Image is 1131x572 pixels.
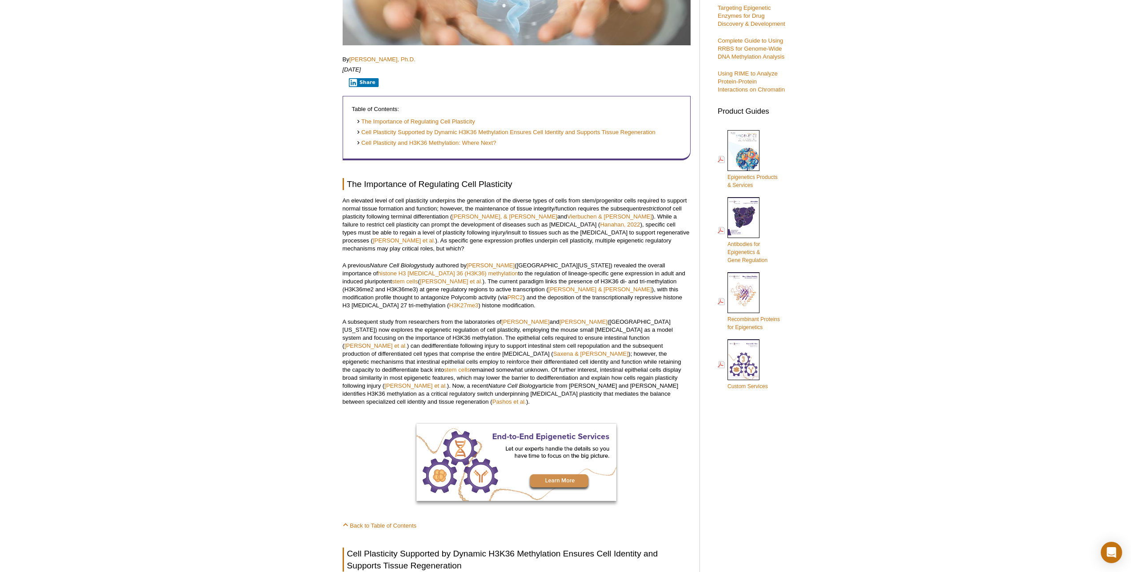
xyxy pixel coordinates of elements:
[373,237,436,244] a: [PERSON_NAME] et al.
[352,105,681,113] p: Table of Contents:
[727,316,780,330] span: Recombinant Proteins for Epigenetics
[718,103,789,115] h3: Product Guides
[1101,542,1122,563] div: Open Intercom Messenger
[343,56,691,64] p: By
[384,382,447,389] a: [PERSON_NAME] et al.
[343,262,691,310] p: A previous study authored by ([GEOGRAPHIC_DATA][US_STATE]) revealed the overall importance of to ...
[420,278,483,285] a: [PERSON_NAME] et al.
[343,318,691,406] p: A subsequent study from researchers from the laboratories of and ([GEOGRAPHIC_DATA][US_STATE]) no...
[727,241,767,263] span: Antibodies for Epigenetics & Gene Regulation
[488,382,538,389] em: Nature Cell Biology
[718,37,784,60] a: Complete Guide to Using RRBS for Genome-Wide DNA Methylation Analysis
[356,128,655,137] a: Cell Plasticity Supported by Dynamic H3K36 Methylation Ensures Cell Identity and Supports Tissue ...
[718,129,778,190] a: Epigenetics Products& Services
[718,196,767,265] a: Antibodies forEpigenetics &Gene Regulation
[548,286,652,293] a: [PERSON_NAME] & [PERSON_NAME]
[343,178,691,190] h2: The Importance of Regulating Cell Plasticity
[343,66,361,73] em: [DATE]
[467,262,515,269] a: [PERSON_NAME]
[567,213,652,220] a: Vierbuchen & [PERSON_NAME]
[449,302,478,309] a: H3K27me3
[392,278,418,285] a: stem cells
[718,70,785,93] a: Using RIME to Analyze Protein-Protein Interactions on Chromatin
[727,272,759,313] img: Rec_prots_140604_cover_web_70x200
[452,213,557,220] a: [PERSON_NAME], & [PERSON_NAME]
[718,4,785,27] a: Targeting Epigenetic Enzymes for Drug Discovery & Development
[343,522,417,529] a: Back to Table of Contents
[349,56,416,63] a: [PERSON_NAME], Ph.D.
[492,398,526,405] a: Pashos et al.
[444,366,470,373] a: stem cells
[600,221,640,228] a: Hanahan, 2022
[344,342,407,349] a: [PERSON_NAME] et al.
[507,294,523,301] a: PRC2
[727,130,759,171] img: Epi_brochure_140604_cover_web_70x200
[501,318,549,325] a: [PERSON_NAME]
[553,350,628,357] a: Saxena & [PERSON_NAME]
[727,383,768,389] span: Custom Services
[343,197,691,253] p: An elevated level of cell plasticity underpins the generation of the diverse types of cells from ...
[370,262,420,269] em: Nature Cell Biology
[343,548,691,572] h2: Cell Plasticity Supported by Dynamic H3K36 Methylation Ensures Cell Identity and Supports Tissue ...
[727,174,778,188] span: Epigenetics Products & Services
[349,78,379,87] button: Share
[560,318,607,325] a: [PERSON_NAME]
[356,118,475,126] a: The Importance of Regulating Cell Plasticity
[378,270,518,277] a: histone H3 [MEDICAL_DATA] 36 (H3K36) methylation
[718,338,768,391] a: Custom Services
[727,339,759,380] img: Custom_Services_cover
[416,424,616,500] img: Active Motif End-to-End Services
[356,139,496,147] a: Cell Plasticity and H3K36 Methylation: Where Next?
[727,197,759,238] img: Abs_epi_2015_cover_web_70x200
[641,205,666,212] em: restriction
[718,271,780,332] a: Recombinant Proteinsfor Epigenetics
